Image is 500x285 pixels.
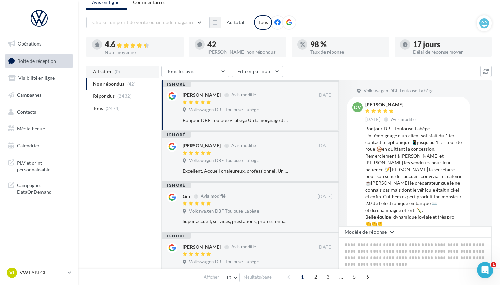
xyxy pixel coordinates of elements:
[231,92,256,98] span: Avis modifié
[93,105,103,112] span: Tous
[189,259,259,265] span: Volkswagen DBF Toulouse Labège
[413,41,486,48] div: 17 jours
[4,54,74,68] a: Boîte de réception
[20,269,65,276] p: VW LABEGE
[365,125,465,241] div: Bonjour DBF Toulouse-Labége Un témoignage d un client satisfait du 1 ier contact téléphonique 📱ju...
[17,92,41,98] span: Campagnes
[106,106,120,111] span: (2474)
[4,178,74,198] a: Campagnes DataOnDemand
[183,92,221,99] div: [PERSON_NAME]
[115,69,120,74] span: (0)
[413,50,486,54] div: Délai de réponse moyen
[18,41,41,47] span: Opérations
[354,104,361,111] span: DV
[231,244,256,250] span: Avis modifié
[183,193,190,200] div: Gm
[162,233,191,239] div: ignoré
[207,41,281,48] div: 42
[318,244,333,250] span: [DATE]
[207,50,281,54] div: [PERSON_NAME] non répondus
[4,37,74,51] a: Opérations
[86,17,205,28] button: Choisir un point de vente ou un code magasin
[339,226,398,238] button: Modèle de réponse
[183,167,288,174] div: Excellent. Accueil chaleureux, professionnel. Un grand merci à toute l' équipe.
[183,142,221,149] div: [PERSON_NAME]
[318,143,333,149] span: [DATE]
[9,269,15,276] span: VL
[162,183,191,188] div: ignoré
[5,266,73,279] a: VL VW LABEGE
[310,271,321,282] span: 2
[17,181,70,195] span: Campagnes DataOnDemand
[183,244,221,250] div: [PERSON_NAME]
[310,41,384,48] div: 98 %
[201,194,226,199] span: Avis modifié
[105,41,178,49] div: 4.6
[4,156,74,176] a: PLV et print personnalisable
[391,117,416,122] span: Avis modifié
[318,92,333,99] span: [DATE]
[204,274,219,280] span: Afficher
[310,50,384,54] div: Taux de réponse
[17,109,36,114] span: Contacts
[4,105,74,119] a: Contacts
[365,102,417,107] div: [PERSON_NAME]
[18,75,55,81] span: Visibilité en ligne
[231,143,256,148] span: Avis modifié
[232,66,283,77] button: Filtrer par note
[336,271,347,282] span: ...
[365,117,380,123] span: [DATE]
[364,88,434,94] span: Volkswagen DBF Toulouse Labège
[209,17,250,28] button: Au total
[183,117,288,124] div: Bonjour DBF Toulouse-Labége Un témoignage d un client satisfait du 1 ier contact téléphonique 📱ju...
[221,17,250,28] button: Au total
[226,275,232,280] span: 10
[4,71,74,85] a: Visibilité en ligne
[183,218,288,225] div: Super accueil, services, prestations, professionnalisme,un grand merci à toute l équipe, [PERSON_...
[17,58,56,64] span: Boîte de réception
[322,271,333,282] span: 3
[162,132,191,138] div: ignoré
[189,208,259,214] span: Volkswagen DBF Toulouse Labège
[105,50,178,55] div: Note moyenne
[491,262,496,267] span: 1
[93,93,115,100] span: Répondus
[189,107,259,113] span: Volkswagen DBF Toulouse Labège
[189,158,259,164] span: Volkswagen DBF Toulouse Labège
[318,194,333,200] span: [DATE]
[161,66,229,77] button: Tous les avis
[93,68,112,75] span: A traiter
[349,271,360,282] span: 5
[4,122,74,136] a: Médiathèque
[117,93,132,99] span: (2432)
[4,139,74,153] a: Calendrier
[17,143,40,148] span: Calendrier
[254,15,272,30] div: Tous
[167,68,195,74] span: Tous les avis
[297,271,308,282] span: 1
[4,88,74,102] a: Campagnes
[92,19,193,25] span: Choisir un point de vente ou un code magasin
[17,126,45,131] span: Médiathèque
[223,273,240,282] button: 10
[17,158,70,173] span: PLV et print personnalisable
[477,262,493,278] iframe: Intercom live chat
[162,82,191,87] div: ignoré
[244,274,272,280] span: résultats/page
